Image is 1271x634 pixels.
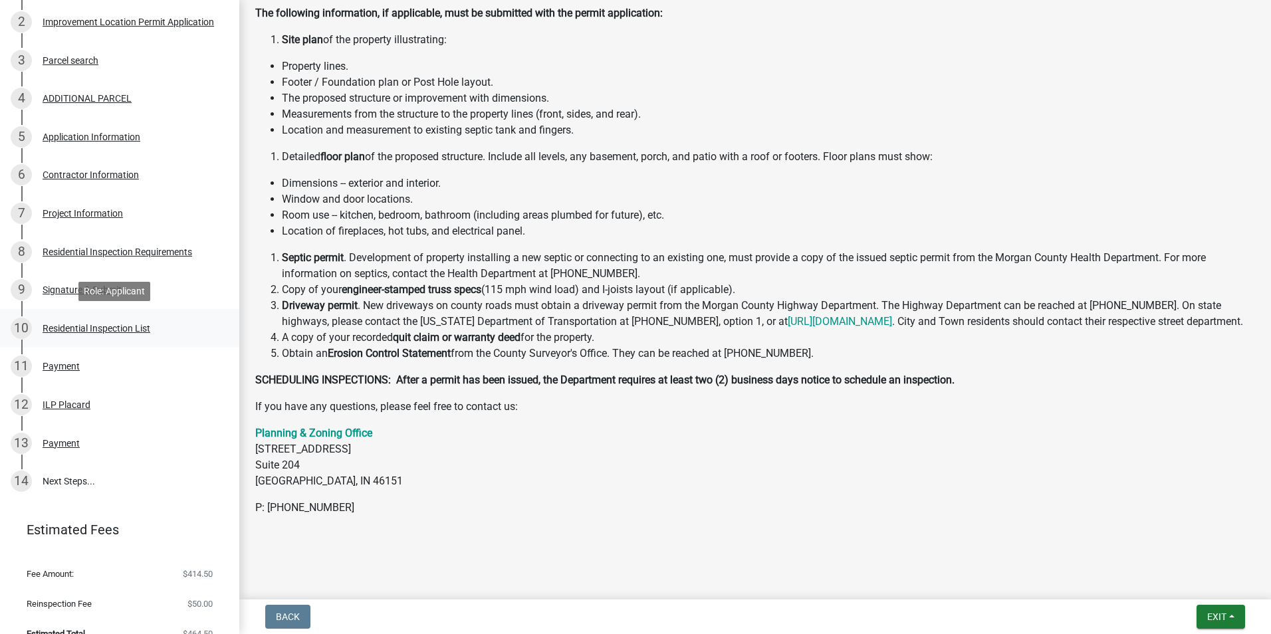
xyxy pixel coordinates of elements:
div: Project Information [43,209,123,218]
div: ILP Placard [43,400,90,409]
span: $414.50 [183,570,213,578]
li: Copy of your (115 mph wind load) and I-joists layout (if applicable). [282,282,1255,298]
div: Role: Applicant [78,282,150,301]
strong: Erosion Control Statement [328,347,451,360]
strong: quit claim or warranty deed [393,331,520,344]
li: of the property illustrating: [282,32,1255,48]
p: If you have any questions, please feel free to contact us: [255,399,1255,415]
a: Estimated Fees [11,516,218,543]
li: Room use -- kitchen, bedroom, bathroom (including areas plumbed for future), etc. [282,207,1255,223]
strong: Site plan [282,33,323,46]
div: Contractor Information [43,170,139,179]
li: Obtain an from the County Surveyor's Office. They can be reached at [PHONE_NUMBER]. [282,346,1255,362]
li: Footer / Foundation plan or Post Hole layout. [282,74,1255,90]
div: 4 [11,88,32,109]
li: Location of fireplaces, hot tubs, and electrical panel. [282,223,1255,239]
div: Payment [43,362,80,371]
li: Property lines. [282,58,1255,74]
div: Application Information [43,132,140,142]
div: 12 [11,394,32,415]
div: 6 [11,164,32,185]
div: 11 [11,356,32,377]
li: A copy of your recorded for the property. [282,330,1255,346]
button: Exit [1197,605,1245,629]
p: P: [PHONE_NUMBER] [255,500,1255,516]
div: Improvement Location Permit Application [43,17,214,27]
div: 7 [11,203,32,224]
a: [URL][DOMAIN_NAME] [788,315,892,328]
strong: The following information, if applicable, must be submitted with the permit application: [255,7,663,19]
div: 14 [11,471,32,492]
span: Back [276,611,300,622]
button: Back [265,605,310,629]
div: 3 [11,50,32,71]
a: Planning & Zoning Office [255,427,372,439]
li: Detailed of the proposed structure. Include all levels, any basement, porch, and patio with a roo... [282,149,1255,165]
strong: Septic permit [282,251,344,264]
span: $50.00 [187,599,213,608]
div: Signature & Submit [43,285,122,294]
div: 5 [11,126,32,148]
div: 9 [11,279,32,300]
p: [STREET_ADDRESS] Suite 204 [GEOGRAPHIC_DATA], IN 46151 [255,425,1255,489]
strong: Driveway permit [282,299,358,312]
div: 2 [11,11,32,33]
span: Exit [1207,611,1226,622]
div: 8 [11,241,32,263]
div: Parcel search [43,56,98,65]
strong: engineer-stamped truss specs [342,283,481,296]
li: . Development of property installing a new septic or connecting to an existing one, must provide ... [282,250,1255,282]
span: Reinspection Fee [27,599,92,608]
strong: SCHEDULING INSPECTIONS: After a permit has been issued, the Department requires at least two (2) ... [255,373,955,386]
li: . New driveways on county roads must obtain a driveway permit from the Morgan County Highway Depa... [282,298,1255,330]
div: Payment [43,439,80,448]
div: Residential Inspection List [43,324,150,333]
li: Location and measurement to existing septic tank and fingers. [282,122,1255,138]
li: Window and door locations. [282,191,1255,207]
div: Residential Inspection Requirements [43,247,192,257]
strong: floor plan [320,150,365,163]
span: Fee Amount: [27,570,74,578]
li: Measurements from the structure to the property lines (front, sides, and rear). [282,106,1255,122]
div: 13 [11,433,32,454]
div: ADDITIONAL PARCEL [43,94,132,103]
li: Dimensions -- exterior and interior. [282,175,1255,191]
li: The proposed structure or improvement with dimensions. [282,90,1255,106]
div: 10 [11,318,32,339]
